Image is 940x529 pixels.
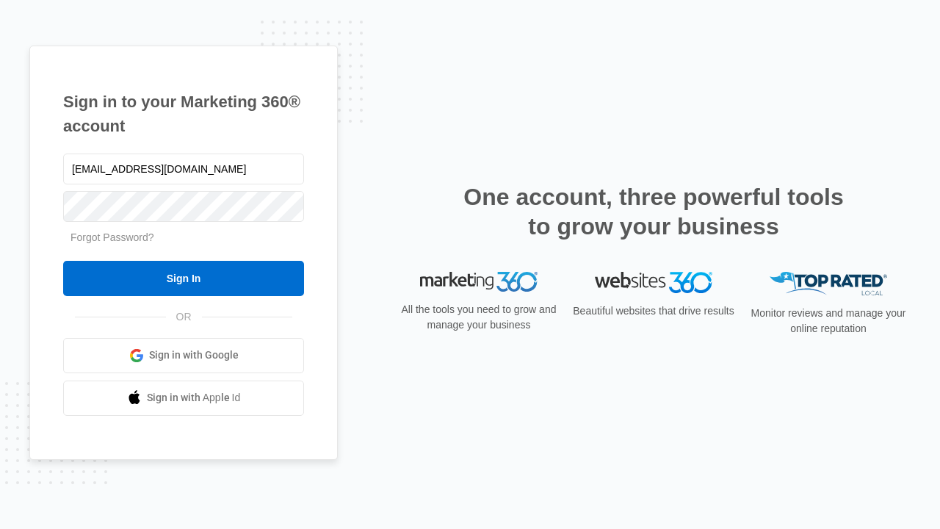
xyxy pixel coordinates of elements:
[63,154,304,184] input: Email
[571,303,736,319] p: Beautiful websites that drive results
[63,90,304,138] h1: Sign in to your Marketing 360® account
[746,306,911,337] p: Monitor reviews and manage your online reputation
[595,272,712,293] img: Websites 360
[166,309,202,325] span: OR
[63,338,304,373] a: Sign in with Google
[149,348,239,363] span: Sign in with Google
[420,272,538,292] img: Marketing 360
[397,302,561,333] p: All the tools you need to grow and manage your business
[770,272,887,296] img: Top Rated Local
[63,261,304,296] input: Sign In
[63,381,304,416] a: Sign in with Apple Id
[459,182,848,241] h2: One account, three powerful tools to grow your business
[147,390,241,406] span: Sign in with Apple Id
[70,231,154,243] a: Forgot Password?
